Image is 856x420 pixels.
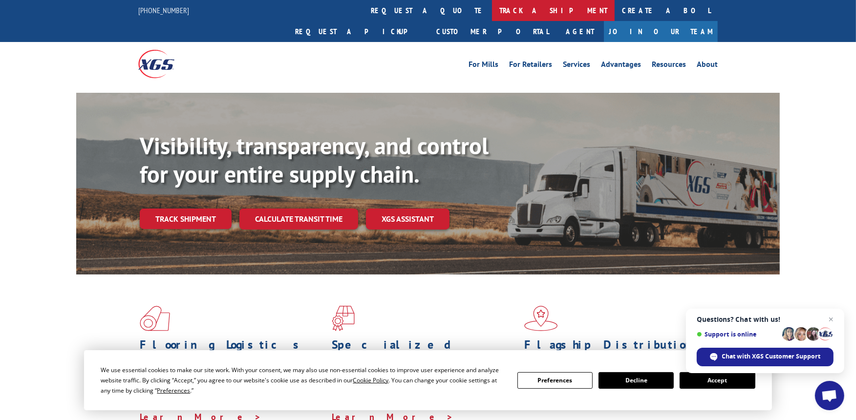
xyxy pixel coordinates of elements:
[429,21,556,42] a: Customer Portal
[815,381,844,410] a: Open chat
[140,339,324,367] h1: Flooring Logistics Solutions
[140,209,232,229] a: Track shipment
[563,61,590,71] a: Services
[509,61,552,71] a: For Retailers
[697,315,834,323] span: Questions? Chat with us!
[601,61,641,71] a: Advantages
[524,306,558,331] img: xgs-icon-flagship-distribution-model-red
[332,306,355,331] img: xgs-icon-focused-on-flooring-red
[140,130,489,189] b: Visibility, transparency, and control for your entire supply chain.
[138,5,189,15] a: [PHONE_NUMBER]
[288,21,429,42] a: Request a pickup
[722,352,821,361] span: Chat with XGS Customer Support
[140,306,170,331] img: xgs-icon-total-supply-chain-intelligence-red
[469,61,498,71] a: For Mills
[239,209,358,230] a: Calculate transit time
[697,331,779,338] span: Support is online
[366,209,449,230] a: XGS ASSISTANT
[680,372,755,389] button: Accept
[697,348,834,366] span: Chat with XGS Customer Support
[101,365,505,396] div: We use essential cookies to make our site work. With your consent, we may also use non-essential ...
[353,376,388,384] span: Cookie Policy
[157,386,190,395] span: Preferences
[556,21,604,42] a: Agent
[604,21,718,42] a: Join Our Team
[652,61,686,71] a: Resources
[697,61,718,71] a: About
[524,339,709,367] h1: Flagship Distribution Model
[332,339,516,367] h1: Specialized Freight Experts
[517,372,593,389] button: Preferences
[599,372,674,389] button: Decline
[524,399,646,411] a: Learn More >
[84,350,772,410] div: Cookie Consent Prompt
